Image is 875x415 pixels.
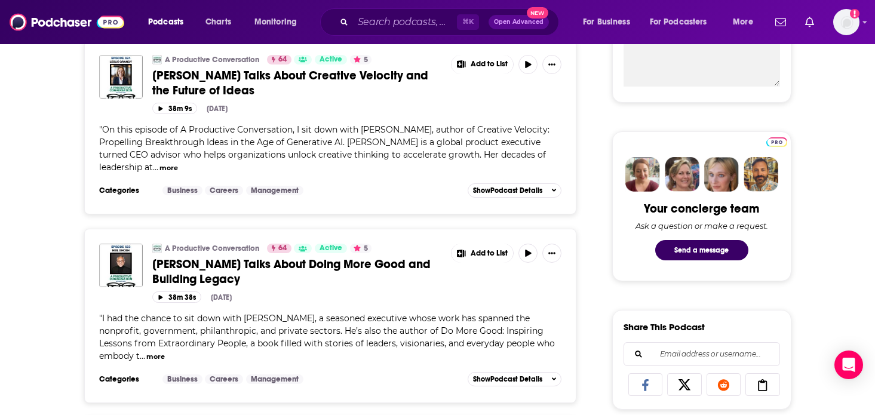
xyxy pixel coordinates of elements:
img: Barbara Profile [665,157,699,192]
img: Leslie Grandy Talks About Creative Velocity and the Future of Ideas [99,55,143,99]
span: Open Advanced [494,19,544,25]
span: ⌘ K [457,14,479,30]
button: 5 [350,244,372,253]
a: 64 [267,55,291,64]
span: ... [153,162,158,173]
button: Show profile menu [833,9,859,35]
span: " [99,124,549,173]
span: 64 [278,54,287,66]
a: Business [162,374,202,384]
div: Search podcasts, credits, & more... [331,8,570,36]
button: Show More Button [452,244,514,263]
img: Jules Profile [704,157,739,192]
button: 38m 9s [152,103,197,114]
div: [DATE] [207,104,228,113]
button: 5 [350,55,372,64]
button: more [159,163,178,173]
div: Open Intercom Messenger [834,351,863,379]
button: Show More Button [542,244,561,263]
h3: Share This Podcast [624,321,705,333]
span: Active [320,54,342,66]
a: Share on Reddit [707,373,741,396]
a: Charts [198,13,238,32]
span: New [527,7,548,19]
button: open menu [724,13,768,32]
img: Sydney Profile [625,157,660,192]
button: more [146,352,165,362]
input: Search podcasts, credits, & more... [353,13,457,32]
a: Share on X/Twitter [667,373,702,396]
img: Podchaser Pro [766,137,787,147]
a: 64 [267,244,291,253]
a: Show notifications dropdown [800,12,819,32]
a: Pro website [766,136,787,147]
span: Active [320,242,342,254]
button: 38m 38s [152,291,201,303]
span: Add to List [471,249,508,258]
img: Podchaser - Follow, Share and Rate Podcasts [10,11,124,33]
div: [DATE] [211,293,232,302]
a: [PERSON_NAME] Talks About Doing More Good and Building Legacy [152,257,443,287]
span: Add to List [471,60,508,69]
div: Your concierge team [644,201,759,216]
span: Show Podcast Details [473,375,542,383]
button: ShowPodcast Details [468,372,562,386]
img: Jon Profile [744,157,778,192]
button: open menu [642,13,724,32]
button: ShowPodcast Details [468,183,562,198]
h3: Categories [99,186,153,195]
svg: Add a profile image [850,9,859,19]
span: More [733,14,753,30]
img: Neil Ghosh Talks About Doing More Good and Building Legacy [99,244,143,287]
span: Monitoring [254,14,297,30]
button: open menu [575,13,645,32]
span: [PERSON_NAME] Talks About Doing More Good and Building Legacy [152,257,431,287]
a: Management [246,186,303,195]
a: Management [246,374,303,384]
a: Careers [205,374,243,384]
span: For Business [583,14,630,30]
a: Careers [205,186,243,195]
span: Charts [205,14,231,30]
img: A Productive Conversation [152,244,162,253]
span: 64 [278,242,287,254]
span: Podcasts [148,14,183,30]
img: A Productive Conversation [152,55,162,64]
button: Show More Button [542,55,561,74]
button: open menu [140,13,199,32]
a: A Productive Conversation [165,244,259,253]
button: Send a message [655,240,748,260]
a: Active [315,55,347,64]
span: ... [140,351,145,361]
div: Search followers [624,342,780,366]
a: A Productive Conversation [165,55,259,64]
span: I had the chance to sit down with [PERSON_NAME], a seasoned executive whose work has spanned the ... [99,313,555,361]
input: Email address or username... [634,343,770,365]
span: Show Podcast Details [473,186,542,195]
span: For Podcasters [650,14,707,30]
a: Active [315,244,347,253]
a: Business [162,186,202,195]
span: Logged in as megcassidy [833,9,859,35]
img: User Profile [833,9,859,35]
h3: Categories [99,374,153,384]
a: Share on Facebook [628,373,663,396]
span: " [99,313,555,361]
button: Show More Button [452,55,514,74]
div: Ask a question or make a request. [635,221,768,230]
a: Show notifications dropdown [770,12,791,32]
button: open menu [246,13,312,32]
a: Copy Link [745,373,780,396]
a: [PERSON_NAME] Talks About Creative Velocity and the Future of Ideas [152,68,443,98]
span: [PERSON_NAME] Talks About Creative Velocity and the Future of Ideas [152,68,428,98]
span: On this episode of A Productive Conversation, I sit down with [PERSON_NAME], author of Creative V... [99,124,549,173]
button: Open AdvancedNew [489,15,549,29]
